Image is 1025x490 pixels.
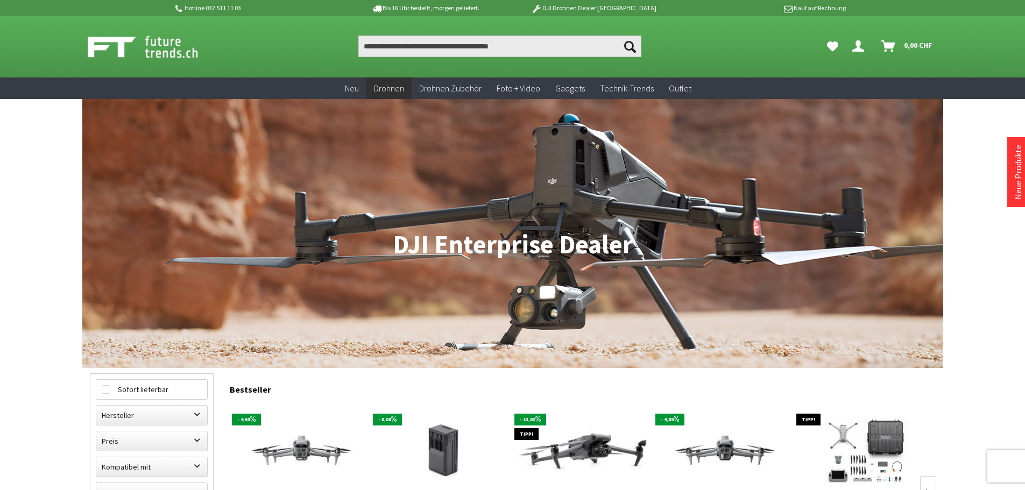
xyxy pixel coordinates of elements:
[337,77,366,100] a: Neu
[678,2,846,15] p: Kauf auf Rechnung
[96,431,207,451] label: Preis
[96,457,207,477] label: Kompatibel mit
[174,2,342,15] p: Hotline 032 511 11 03
[489,77,548,100] a: Foto + Video
[497,83,540,94] span: Foto + Video
[848,35,873,57] a: Dein Konto
[661,77,699,100] a: Outlet
[822,35,844,57] a: Meine Favoriten
[342,2,510,15] p: Bis 16 Uhr bestellt, morgen geliefert.
[88,33,222,60] img: Shop Futuretrends - zur Startseite wechseln
[412,77,489,100] a: Drohnen Zubehör
[510,2,677,15] p: DJI Drohnen Dealer [GEOGRAPHIC_DATA]
[669,83,691,94] span: Outlet
[555,83,585,94] span: Gadgets
[656,412,794,490] img: DJI Matrice 4E
[548,77,592,100] a: Gadgets
[96,406,207,425] label: Hersteller
[232,412,371,490] img: DJI Matrice 4T
[345,83,359,94] span: Neu
[877,35,938,57] a: Warenkorb
[358,35,641,57] input: Produkt, Marke, Kategorie, EAN, Artikelnummer…
[96,380,207,399] label: Sofort lieferbar
[90,231,936,258] h1: DJI Enterprise Dealer
[904,37,932,54] span: 0,00 CHF
[374,83,404,94] span: Drohnen
[230,373,936,400] div: Bestseller
[419,83,482,94] span: Drohnen Zubehör
[619,35,641,57] button: Suchen
[600,83,654,94] span: Technik-Trends
[366,77,412,100] a: Drohnen
[592,77,661,100] a: Technik-Trends
[1013,145,1023,200] a: Neue Produkte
